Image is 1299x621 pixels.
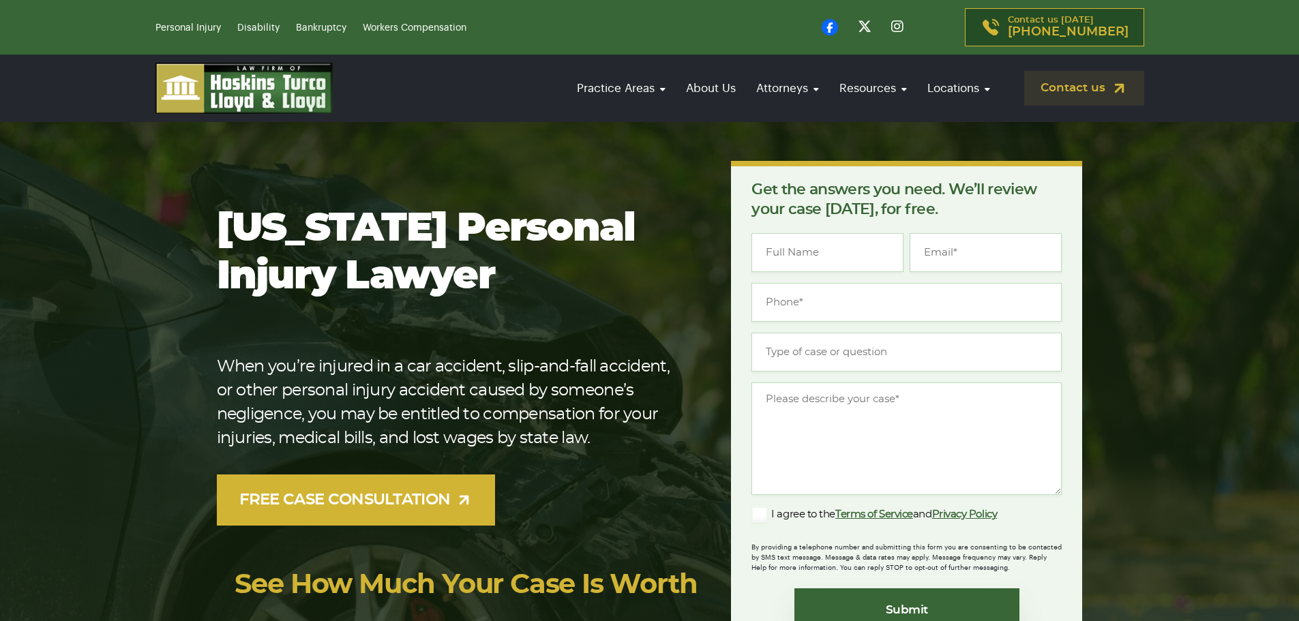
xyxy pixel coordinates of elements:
[217,205,688,301] h1: [US_STATE] Personal Injury Lawyer
[155,63,333,114] img: logo
[570,69,672,108] a: Practice Areas
[932,509,998,519] a: Privacy Policy
[679,69,743,108] a: About Us
[456,491,473,509] img: arrow-up-right-light.svg
[965,8,1144,46] a: Contact us [DATE][PHONE_NUMBER]
[155,23,221,33] a: Personal Injury
[833,69,914,108] a: Resources
[217,474,496,526] a: FREE CASE CONSULTATION
[1008,16,1129,39] p: Contact us [DATE]
[235,571,698,599] a: See How Much Your Case Is Worth
[1008,25,1129,39] span: [PHONE_NUMBER]
[751,180,1062,219] p: Get the answers you need. We’ll review your case [DATE], for free.
[751,283,1062,322] input: Phone*
[751,534,1062,573] div: By providing a telephone number and submitting this form you are consenting to be contacted by SM...
[363,23,466,33] a: Workers Compensation
[296,23,346,33] a: Bankruptcy
[921,69,997,108] a: Locations
[910,233,1062,272] input: Email*
[751,506,997,523] label: I agree to the and
[1024,71,1144,106] a: Contact us
[237,23,280,33] a: Disability
[751,233,904,272] input: Full Name
[749,69,826,108] a: Attorneys
[751,333,1062,372] input: Type of case or question
[835,509,913,519] a: Terms of Service
[217,355,688,451] p: When you’re injured in a car accident, slip-and-fall accident, or other personal injury accident ...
